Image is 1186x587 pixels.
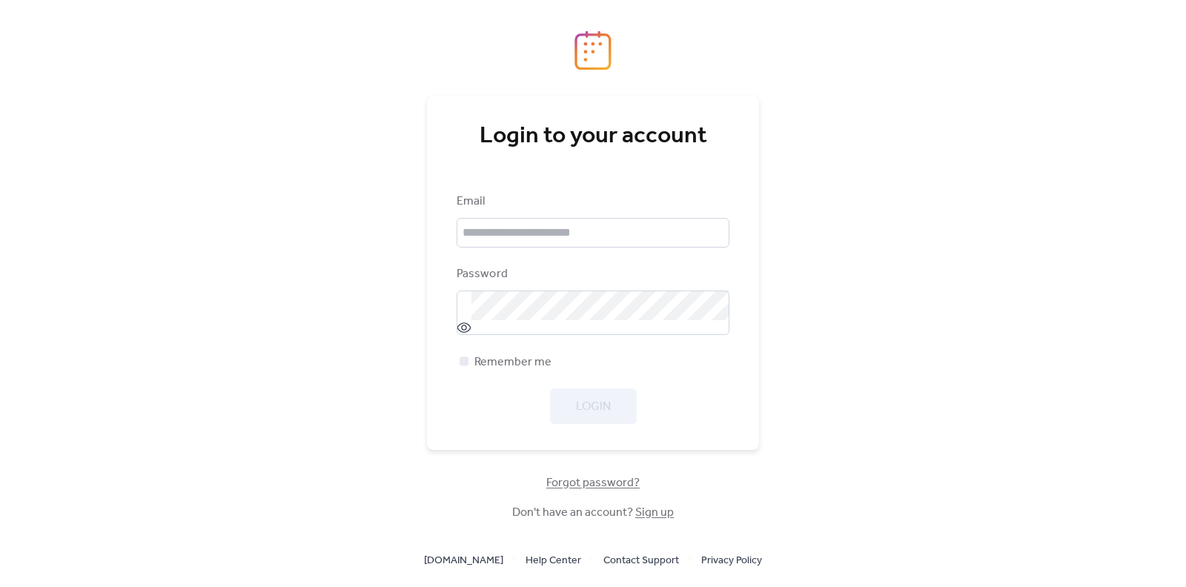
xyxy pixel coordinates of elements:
a: Sign up [635,501,674,524]
a: Forgot password? [546,479,640,487]
a: Help Center [526,551,581,569]
div: Password [457,265,726,283]
span: Remember me [474,354,551,371]
span: Forgot password? [546,474,640,492]
span: [DOMAIN_NAME] [424,552,503,570]
a: Privacy Policy [701,551,762,569]
span: Help Center [526,552,581,570]
img: logo [574,30,612,70]
div: Email [457,193,726,210]
span: Contact Support [603,552,679,570]
a: Contact Support [603,551,679,569]
a: [DOMAIN_NAME] [424,551,503,569]
span: Privacy Policy [701,552,762,570]
div: Login to your account [457,122,729,151]
span: Don't have an account? [512,504,674,522]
